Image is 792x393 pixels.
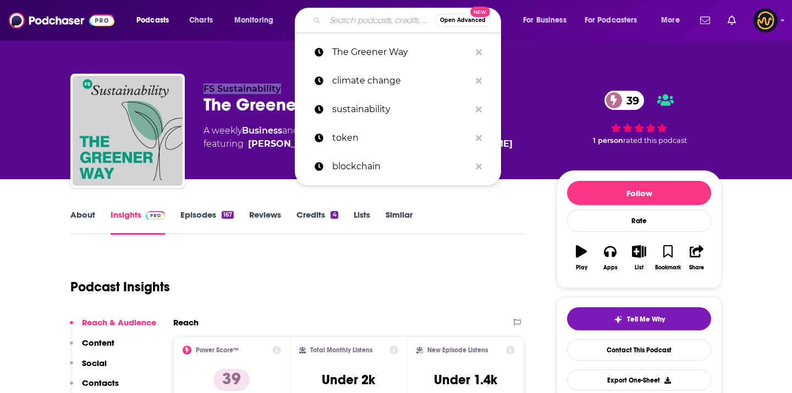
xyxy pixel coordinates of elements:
button: Show profile menu [754,8,778,32]
span: Logged in as LowerStreet [754,8,778,32]
a: blockchain [295,152,501,181]
button: Bookmark [653,238,682,278]
span: More [661,13,680,28]
button: open menu [227,12,288,29]
div: Apps [603,264,618,271]
a: Similar [386,209,413,235]
p: Content [82,337,114,348]
p: climate change [332,67,470,95]
h2: Reach [173,317,199,328]
a: Lists [354,209,370,235]
button: Share [683,238,711,278]
button: Apps [596,238,624,278]
div: Rate [567,209,711,232]
span: For Business [523,13,566,28]
a: climate change [295,67,501,95]
button: List [625,238,653,278]
div: Play [576,264,587,271]
h2: Power Score™ [196,346,239,354]
div: List [635,264,643,271]
h3: Under 1.4k [434,372,497,388]
img: The Greener Way [73,76,183,186]
img: Podchaser Pro [146,211,165,220]
button: Social [70,358,107,378]
a: Charts [182,12,219,29]
p: Contacts [82,378,119,388]
h1: Podcast Insights [70,279,170,295]
button: open menu [653,12,694,29]
button: Play [567,238,596,278]
button: open menu [129,12,183,29]
a: Business [242,125,282,136]
h3: Under 2k [322,372,375,388]
span: featuring [204,137,513,151]
div: 4 [331,211,338,219]
span: New [470,7,490,17]
div: Bookmark [655,264,681,271]
img: User Profile [754,8,778,32]
img: Podchaser - Follow, Share and Rate Podcasts [9,10,114,31]
a: Episodes167 [180,209,234,235]
span: 39 [615,91,645,110]
button: Reach & Audience [70,317,156,337]
div: 39 1 personrated this podcast [557,84,722,152]
span: FS Sustainability [204,84,281,94]
h2: New Episode Listens [427,346,488,354]
a: sustainability [295,95,501,124]
span: Monitoring [234,13,273,28]
p: token [332,124,470,152]
a: The Greener Way [295,38,501,67]
button: open menu [515,12,580,29]
a: token [295,124,501,152]
span: Open Advanced [440,18,486,23]
p: Social [82,358,107,368]
button: Content [70,337,114,358]
p: sustainability [332,95,470,124]
p: 39 [213,369,250,391]
button: Open AdvancedNew [435,14,491,27]
span: For Podcasters [585,13,637,28]
button: Export One-Sheet [567,369,711,391]
a: 39 [604,91,645,110]
a: Show notifications dropdown [696,11,714,30]
div: Search podcasts, credits, & more... [305,8,512,33]
span: Charts [189,13,213,28]
button: tell me why sparkleTell Me Why [567,307,711,330]
span: and [282,125,299,136]
div: 167 [222,211,234,219]
a: Contact This Podcast [567,339,711,361]
p: The Greener Way [332,38,470,67]
a: About [70,209,95,235]
p: Reach & Audience [82,317,156,328]
img: tell me why sparkle [614,315,623,324]
a: Rachel Alembakis [248,137,327,151]
a: Credits4 [296,209,338,235]
h2: Total Monthly Listens [310,346,372,354]
span: Podcasts [136,13,169,28]
div: A weekly podcast [204,124,513,151]
input: Search podcasts, credits, & more... [325,12,435,29]
span: 1 person [593,136,623,145]
button: open menu [577,12,653,29]
button: Follow [567,181,711,205]
a: InsightsPodchaser Pro [111,209,165,235]
span: rated this podcast [623,136,687,145]
a: Reviews [249,209,281,235]
div: Share [689,264,704,271]
a: Show notifications dropdown [723,11,740,30]
span: Tell Me Why [627,315,665,324]
p: blockchain [332,152,470,181]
